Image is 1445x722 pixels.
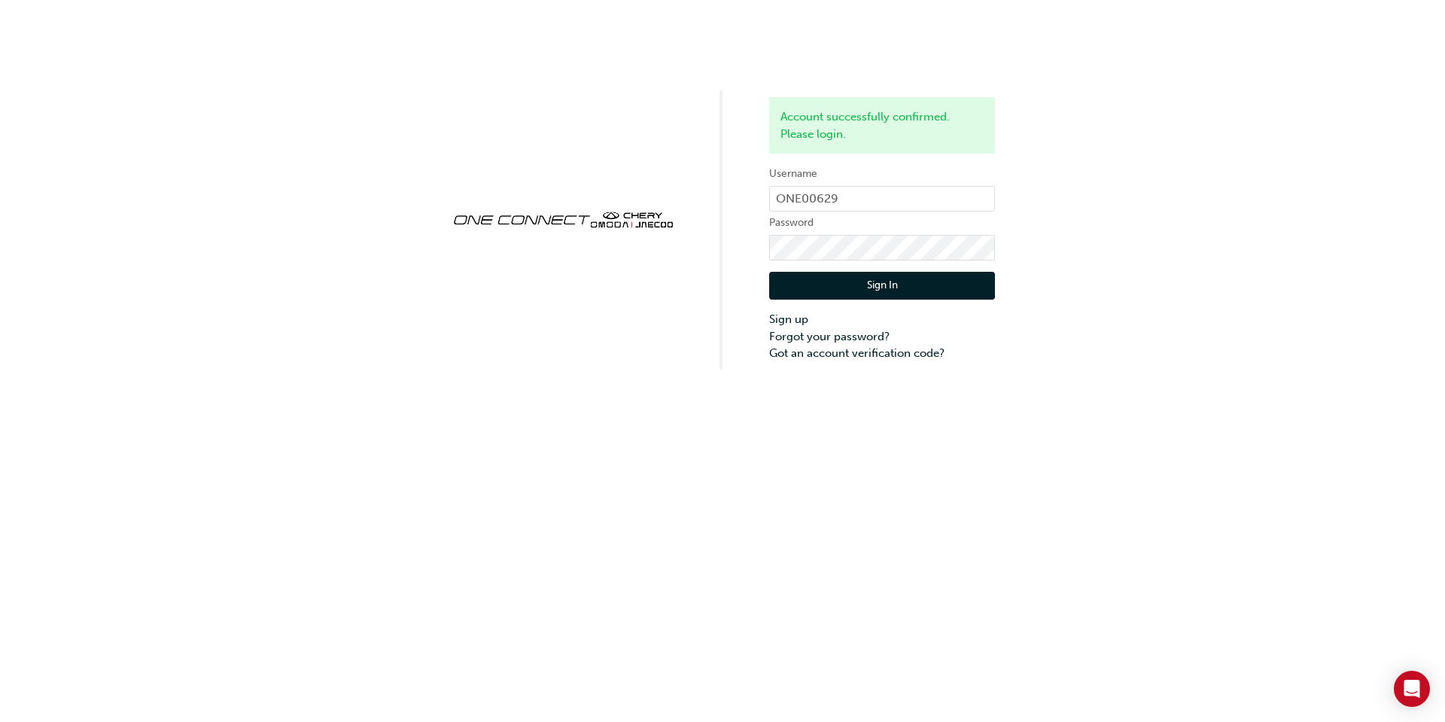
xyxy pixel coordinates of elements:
[769,214,995,232] label: Password
[769,165,995,183] label: Username
[769,311,995,328] a: Sign up
[769,328,995,346] a: Forgot your password?
[450,199,676,238] img: oneconnect
[769,272,995,300] button: Sign In
[769,97,995,154] div: Account successfully confirmed. Please login.
[769,186,995,212] input: Username
[769,345,995,362] a: Got an account verification code?
[1394,671,1430,707] div: Open Intercom Messenger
